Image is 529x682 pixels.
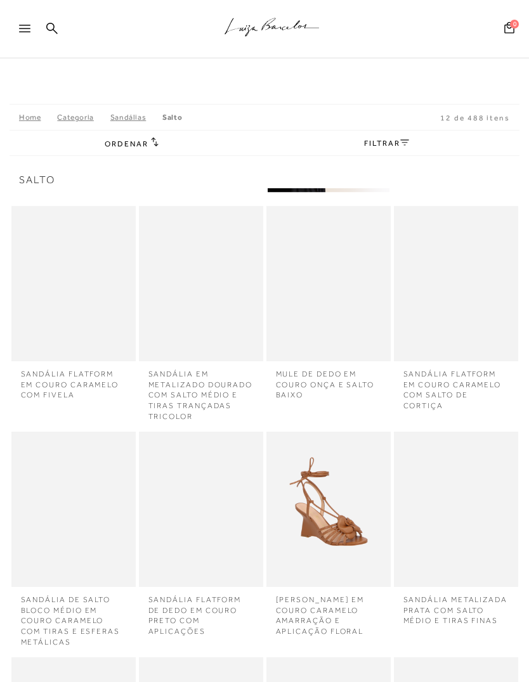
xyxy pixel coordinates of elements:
[13,414,134,596] img: SANDÁLIA DE SALTO BLOCO MÉDIO EM COURO CARAMELO COM TIRAS E ESFERAS METÁLICAS
[140,188,262,378] a: SANDÁLIA EM METALIZADO DOURADO COM SALTO MÉDIO E TIRAS TRANÇADAS TRICOLOR SANDÁLIA EM METALIZADO ...
[162,113,182,122] a: Salto
[140,414,262,596] img: SANDÁLIA FLATFORM DE DEDO EM COURO PRETO COM APLICAÇÕES
[140,188,262,371] img: SANDÁLIA EM METALIZADO DOURADO COM SALTO MÉDIO E TIRAS TRANÇADAS TRICOLOR
[266,587,391,637] a: [PERSON_NAME] EM COURO CARAMELO AMARRAÇÃO E APLICAÇÃO FLORAL
[440,113,510,122] span: 12 de 488 itens
[268,188,389,371] img: MULE DE DEDO EM COURO ONÇA E SALTO BAIXO
[266,361,391,401] a: MULE DE DEDO EM COURO ONÇA E SALTO BAIXO
[11,361,136,401] a: SANDÁLIA FLATFORM EM COURO CARAMELO COM FIVELA
[364,139,408,148] a: FILTRAR
[57,113,110,122] a: Categoria
[395,188,517,378] a: SANDÁLIA FLATFORM EM COURO CARAMELO COM SALTO DE CORTIÇA SANDÁLIA FLATFORM EM COURO CARAMELO COM ...
[139,587,263,637] a: SANDÁLIA FLATFORM DE DEDO EM COURO PRETO COM APLICAÇÕES
[110,113,162,122] a: Sandálias
[19,113,57,122] a: Home
[13,188,134,371] img: SANDÁLIA FLATFORM EM COURO CARAMELO COM FIVELA
[140,414,262,604] a: SANDÁLIA FLATFORM DE DEDO EM COURO PRETO COM APLICAÇÕES SANDÁLIA FLATFORM DE DEDO EM COURO PRETO ...
[268,188,389,378] a: MULE DE DEDO EM COURO ONÇA E SALTO BAIXO MULE DE DEDO EM COURO ONÇA E SALTO BAIXO
[500,21,518,38] button: 0
[395,414,517,604] a: SANDÁLIA METALIZADA PRATA COM SALTO MÉDIO E TIRAS FINAS SANDÁLIA METALIZADA PRATA COM SALTO MÉDIO...
[395,188,517,371] img: SANDÁLIA FLATFORM EM COURO CARAMELO COM SALTO DE CORTIÇA
[19,175,510,185] span: Salto
[13,188,134,378] a: SANDÁLIA FLATFORM EM COURO CARAMELO COM FIVELA SANDÁLIA FLATFORM EM COURO CARAMELO COM FIVELA
[268,418,389,600] a: SANDÁLIA ANABELA EM COURO CARAMELO AMARRAÇÃO E APLICAÇÃO FLORAL SANDÁLIA ANABELA EM COURO CARAMEL...
[268,418,389,600] img: SANDÁLIA ANABELA EM COURO CARAMELO AMARRAÇÃO E APLICAÇÃO FLORAL
[13,414,134,604] a: SANDÁLIA DE SALTO BLOCO MÉDIO EM COURO CARAMELO COM TIRAS E ESFERAS METÁLICAS SANDÁLIA DE SALTO B...
[395,414,517,596] img: SANDÁLIA METALIZADA PRATA COM SALTO MÉDIO E TIRAS FINAS
[11,587,136,648] a: SANDÁLIA DE SALTO BLOCO MÉDIO EM COURO CARAMELO COM TIRAS E ESFERAS METÁLICAS
[105,139,148,148] span: Ordenar
[394,361,518,411] a: SANDÁLIA FLATFORM EM COURO CARAMELO COM SALTO DE CORTIÇA
[139,361,263,422] a: SANDÁLIA EM METALIZADO DOURADO COM SALTO MÉDIO E TIRAS TRANÇADAS TRICOLOR
[394,587,518,626] a: SANDÁLIA METALIZADA PRATA COM SALTO MÉDIO E TIRAS FINAS
[510,20,519,29] span: 0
